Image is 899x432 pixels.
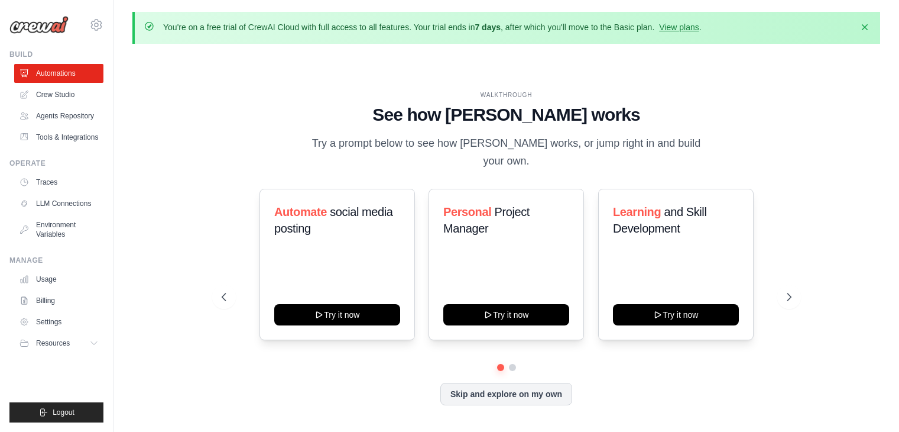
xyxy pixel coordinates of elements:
a: Agents Repository [14,107,103,125]
span: Project Manager [443,205,530,235]
a: Automations [14,64,103,83]
img: Logo [9,16,69,34]
a: View plans [659,22,699,32]
span: social media posting [274,205,393,235]
div: Manage [9,256,103,265]
button: Try it now [613,304,739,325]
a: Tools & Integrations [14,128,103,147]
a: Environment Variables [14,215,103,244]
a: Usage [14,270,103,289]
span: Resources [36,338,70,348]
span: Logout [53,408,74,417]
a: Billing [14,291,103,310]
button: Try it now [274,304,400,325]
span: Automate [274,205,327,218]
a: Settings [14,312,103,331]
button: Logout [9,402,103,423]
button: Try it now [443,304,569,325]
span: Personal [443,205,491,218]
button: Skip and explore on my own [440,383,572,405]
p: Try a prompt below to see how [PERSON_NAME] works, or jump right in and build your own. [308,135,705,170]
h1: See how [PERSON_NAME] works [222,104,791,125]
div: Operate [9,159,103,168]
strong: 7 days [475,22,501,32]
div: Build [9,50,103,59]
p: You're on a free trial of CrewAI Cloud with full access to all features. Your trial ends in , aft... [163,21,702,33]
span: Learning [613,205,661,218]
a: Traces [14,173,103,192]
div: WALKTHROUGH [222,91,791,99]
a: Crew Studio [14,85,103,104]
span: and Skill Development [613,205,706,235]
a: LLM Connections [14,194,103,213]
button: Resources [14,334,103,353]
